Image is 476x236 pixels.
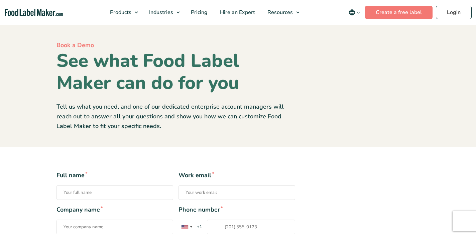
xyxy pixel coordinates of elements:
[194,224,205,230] span: +1
[56,50,295,94] h1: See what Food Label Maker can do for you
[218,9,256,16] span: Hire an Expert
[56,102,295,131] p: Tell us what you need, and one of our dedicated enterprise account managers will reach out to ans...
[108,9,132,16] span: Products
[56,220,173,234] input: Company name*
[178,185,295,200] input: Work email*
[56,41,94,49] span: Book a Demo
[365,6,433,19] a: Create a free label
[436,6,472,19] a: Login
[56,185,173,200] input: Full name*
[56,171,173,180] span: Full name
[147,9,174,16] span: Industries
[56,205,173,214] span: Company name
[189,9,208,16] span: Pricing
[178,171,295,180] span: Work email
[179,220,194,234] div: United States: +1
[178,205,295,214] span: Phone number
[207,220,295,234] input: Phone number* List of countries+1
[265,9,293,16] span: Resources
